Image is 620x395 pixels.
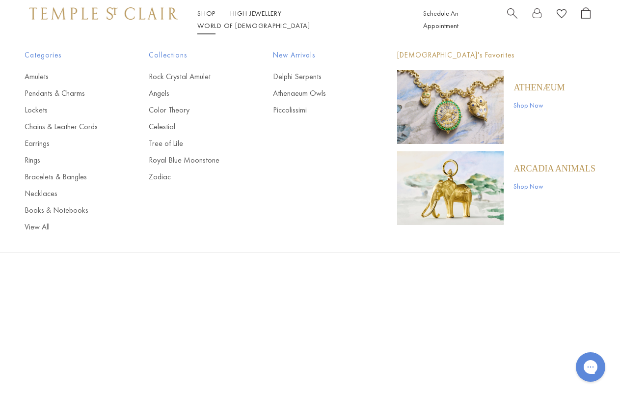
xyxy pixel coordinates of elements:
[197,7,401,32] nav: Main navigation
[25,205,109,216] a: Books & Notebooks
[581,7,591,32] a: Open Shopping Bag
[273,88,358,99] a: Athenaeum Owls
[197,21,310,30] a: World of [DEMOGRAPHIC_DATA]World of [DEMOGRAPHIC_DATA]
[513,181,595,192] a: Shop Now
[25,138,109,149] a: Earrings
[25,121,109,132] a: Chains & Leather Cords
[149,49,234,61] span: Collections
[25,88,109,99] a: Pendants & Charms
[397,49,595,61] p: [DEMOGRAPHIC_DATA]'s Favorites
[25,188,109,199] a: Necklaces
[149,71,234,82] a: Rock Crystal Amulet
[149,138,234,149] a: Tree of Life
[25,171,109,182] a: Bracelets & Bangles
[230,9,282,18] a: High JewelleryHigh Jewellery
[25,222,109,232] a: View All
[273,71,358,82] a: Delphi Serpents
[273,105,358,115] a: Piccolissimi
[513,163,595,174] a: ARCADIA ANIMALS
[423,9,458,30] a: Schedule An Appointment
[149,171,234,182] a: Zodiac
[513,82,565,93] a: Athenæum
[513,100,565,111] a: Shop Now
[149,105,234,115] a: Color Theory
[149,155,234,166] a: Royal Blue Moonstone
[197,9,216,18] a: ShopShop
[25,105,109,115] a: Lockets
[557,7,566,23] a: View Wishlist
[25,155,109,166] a: Rings
[25,71,109,82] a: Amulets
[149,88,234,99] a: Angels
[571,349,610,385] iframe: Gorgias live chat messenger
[273,49,358,61] span: New Arrivals
[507,7,517,32] a: Search
[29,7,178,19] img: Temple St. Clair
[149,121,234,132] a: Celestial
[25,49,109,61] span: Categories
